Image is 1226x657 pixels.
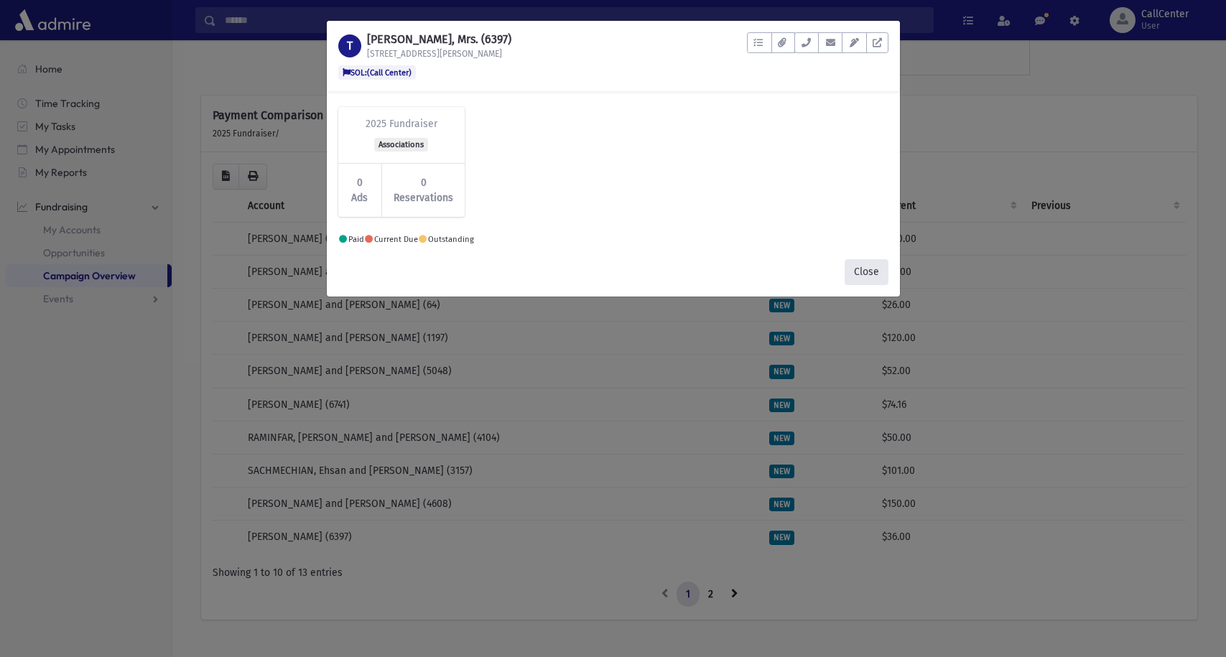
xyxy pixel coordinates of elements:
h6: [STREET_ADDRESS][PERSON_NAME] [367,49,511,59]
button: Email Templates [842,32,866,53]
h1: [PERSON_NAME], Mrs. (6397) [367,32,511,46]
button: Close [845,259,888,285]
a: T [PERSON_NAME], Mrs. (6397) [STREET_ADDRESS][PERSON_NAME] [338,32,511,60]
strong: 0 [394,177,453,205]
span: Ads [350,190,371,205]
span: Reservations [394,190,453,205]
small: Associations [374,138,428,152]
div: T [338,34,361,57]
strong: 0 [350,177,371,205]
span: SOL:(Call Center) [338,65,416,80]
small: Paid Current Due Outstanding [338,235,474,244]
h3: 2025 Fundraiser [350,118,454,131]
